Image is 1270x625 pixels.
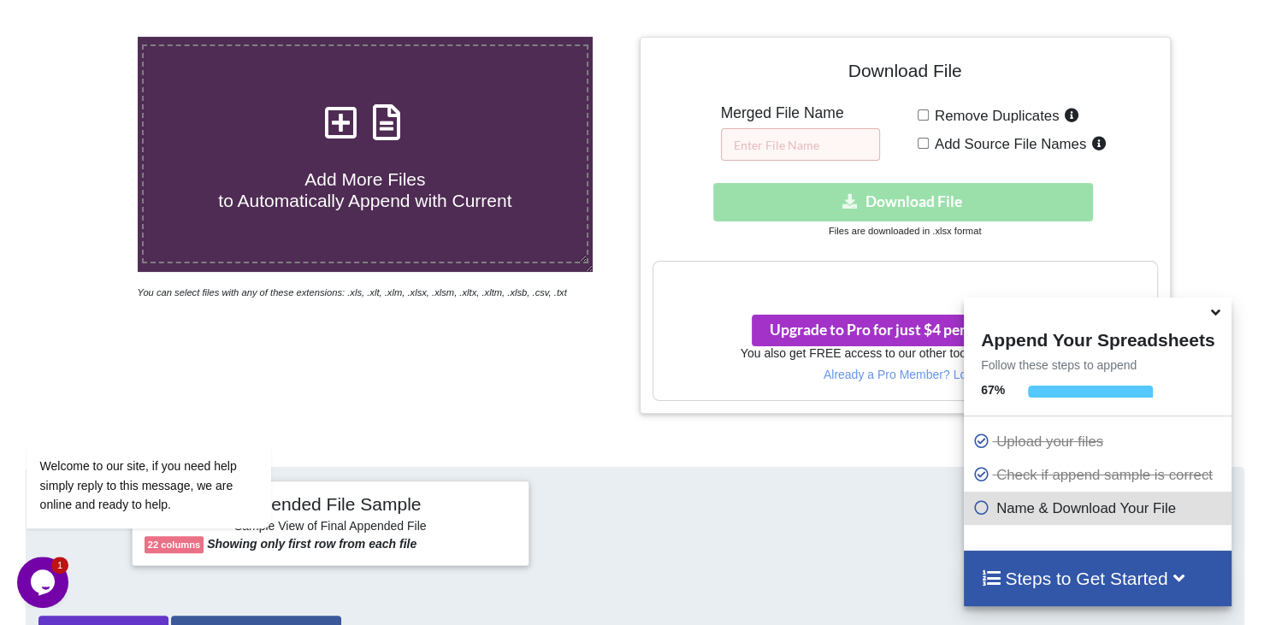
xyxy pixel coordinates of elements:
[145,519,517,536] h6: Sample View of Final Appended File
[17,557,72,608] iframe: chat widget
[981,568,1214,589] h4: Steps to Get Started
[721,104,880,122] h5: Merged File Name
[653,50,1158,98] h4: Download File
[929,108,1060,124] span: Remove Duplicates
[145,493,517,517] h4: Appended File Sample
[929,136,1086,152] span: Add Source File Names
[972,431,1227,452] p: Upload your files
[770,321,1037,339] span: Upgrade to Pro for just $4 per month
[972,464,1227,486] p: Check if append sample is correct
[148,540,201,550] b: 22 columns
[972,498,1227,519] p: Name & Download Your File
[964,325,1232,351] h4: Append Your Spreadsheets
[653,346,1157,361] h6: You also get FREE access to our other tool
[752,315,1055,346] button: Upgrade to Pro for just $4 per monthsmile
[207,537,416,551] b: Showing only first row from each file
[653,366,1157,383] p: Already a Pro Member? Log In
[829,226,981,236] small: Files are downloaded in .xlsx format
[218,169,511,210] span: Add More Files to Automatically Append with Current
[17,346,325,548] iframe: chat widget
[653,270,1157,289] h3: Your files are more than 1 MB
[964,357,1232,374] p: Follow these steps to append
[721,128,880,161] input: Enter File Name
[981,383,1005,397] b: 67 %
[138,287,567,298] i: You can select files with any of these extensions: .xls, .xlt, .xlm, .xlsx, .xlsm, .xltx, .xltm, ...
